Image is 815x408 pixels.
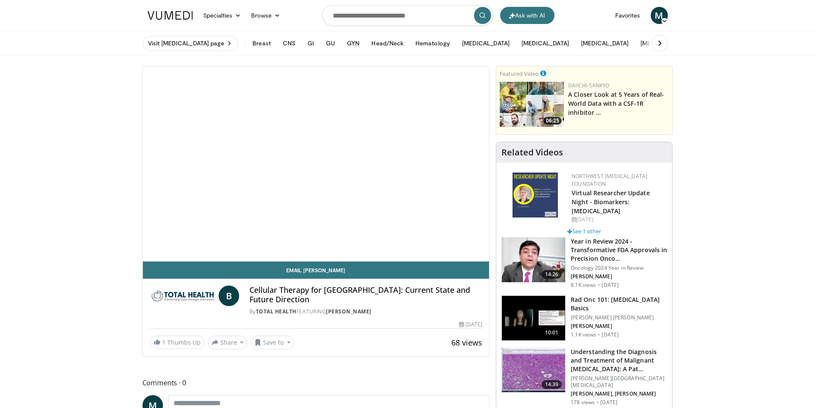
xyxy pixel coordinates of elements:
span: 10:01 [542,328,562,337]
h4: Related Videos [501,147,563,158]
p: 1.1K views [571,331,596,338]
h3: Understanding the Diagnosis and Treatment of Malignant [MEDICAL_DATA]: A Pat… [571,348,667,373]
p: [PERSON_NAME], [PERSON_NAME] [571,390,667,397]
button: Save to [251,336,294,349]
button: Share [208,336,248,349]
div: [DATE] [572,216,665,223]
a: 10:01 Rad Onc 101: [MEDICAL_DATA] Basics [PERSON_NAME] [PERSON_NAME] [PERSON_NAME] 1.1K views · [... [501,295,667,341]
a: M [651,7,668,24]
a: [PERSON_NAME] [326,308,371,315]
input: Search topics, interventions [322,5,493,26]
a: 1 Thumbs Up [150,336,204,349]
img: 93c22cae-14d1-47f0-9e4a-a244e824b022.png.150x105_q85_crop-smart_upscale.jpg [500,82,564,127]
p: [PERSON_NAME][GEOGRAPHIC_DATA][MEDICAL_DATA] [571,375,667,389]
a: Daiichi-Sankyo [568,82,609,89]
a: Northwest [MEDICAL_DATA] Foundation [572,173,647,188]
p: Oncology 2024 Year in Review [571,265,667,271]
div: By FEATURING [249,308,482,316]
img: aca7ee58-01d0-419f-9bc9-871cb9aa4638.150x105_q85_crop-smart_upscale.jpg [502,348,565,393]
div: · [598,282,600,289]
img: 22cacae0-80e8-46c7-b946-25cff5e656fa.150x105_q85_crop-smart_upscale.jpg [502,238,565,282]
span: Comments 0 [142,377,490,388]
button: Head/Neck [366,35,409,52]
button: Breast [247,35,276,52]
img: 15bc000e-3a55-4f6c-8e8a-37ec86489656.png.150x105_q85_autocrop_double_scale_upscale_version-0.2.png [513,173,558,217]
a: Visit [MEDICAL_DATA] page [142,36,239,51]
a: Browse [246,7,285,24]
a: A Closer Look at 5 Years of Real-World Data with a CSF-1R inhibitor … [568,90,664,116]
span: 14:39 [542,380,562,389]
span: 06:25 [543,117,562,125]
h4: Cellular Therapy for [GEOGRAPHIC_DATA]: Current State and Future Direction [249,286,482,304]
span: 14:26 [542,270,562,279]
small: Featured Video [500,70,539,77]
span: 1 [162,338,166,346]
button: [MEDICAL_DATA] [457,35,515,52]
h3: Year in Review 2024 - Transformative FDA Approvals in Precision Onco… [571,237,667,263]
button: GI [302,35,319,52]
button: [MEDICAL_DATA] [635,35,693,52]
a: Specialties [198,7,246,24]
a: Total Health [256,308,296,315]
img: VuMedi Logo [148,11,193,20]
a: Favorites [610,7,646,24]
p: [PERSON_NAME] [571,273,667,280]
video-js: Video Player [143,66,489,262]
p: [PERSON_NAME] [571,323,667,330]
button: Ask with AI [500,7,554,24]
a: B [219,286,239,306]
button: GYN [342,35,365,52]
p: [DATE] [602,331,619,338]
div: · [596,399,599,406]
a: See 1 other [567,227,601,235]
button: CNS [278,35,301,52]
img: Total Health [150,286,215,306]
button: [MEDICAL_DATA] [516,35,574,52]
button: Hematology [410,35,455,52]
span: 68 views [451,337,482,348]
p: [DATE] [600,399,617,406]
p: 178 views [571,399,595,406]
p: [DATE] [602,282,619,289]
img: aee802ce-c4cb-403d-b093-d98594b3404c.150x105_q85_crop-smart_upscale.jpg [502,296,565,340]
p: 8.1K views [571,282,596,289]
button: [MEDICAL_DATA] [576,35,634,52]
a: 06:25 [500,82,564,127]
div: · [598,331,600,338]
h3: Rad Onc 101: [MEDICAL_DATA] Basics [571,295,667,313]
div: [DATE] [459,321,482,328]
button: GU [321,35,340,52]
p: [PERSON_NAME] [PERSON_NAME] [571,314,667,321]
a: Virtual Researcher Update Night - Biomarkers: [MEDICAL_DATA] [572,189,650,215]
a: 14:39 Understanding the Diagnosis and Treatment of Malignant [MEDICAL_DATA]: A Pat… [PERSON_NAME]... [501,348,667,406]
a: 14:26 Year in Review 2024 - Transformative FDA Approvals in Precision Onco… Oncology 2024 Year in... [501,237,667,289]
a: Email [PERSON_NAME] [143,262,489,279]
